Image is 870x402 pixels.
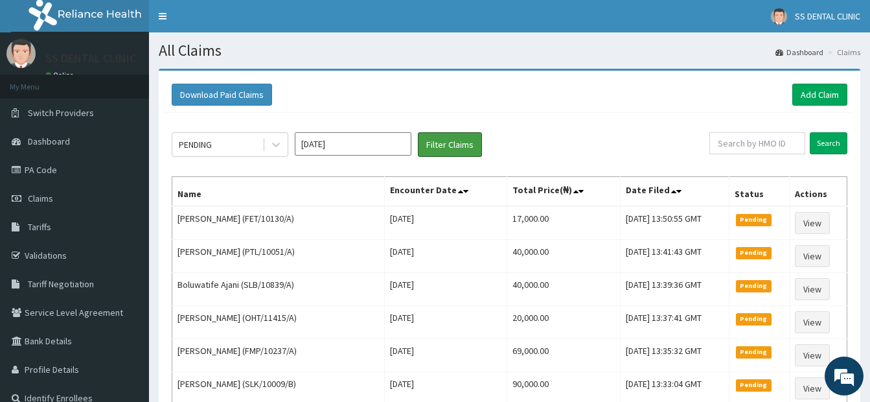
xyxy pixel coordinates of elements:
[6,39,36,68] img: User Image
[729,177,790,207] th: Status
[736,313,772,325] span: Pending
[709,132,805,154] input: Search by HMO ID
[385,306,507,339] td: [DATE]
[620,306,729,339] td: [DATE] 13:37:41 GMT
[212,6,244,38] div: Minimize live chat window
[795,278,830,300] a: View
[172,84,272,106] button: Download Paid Claims
[507,273,620,306] td: 40,000.00
[507,177,620,207] th: Total Price(₦)
[45,71,76,80] a: Online
[385,177,507,207] th: Encounter Date
[620,206,729,240] td: [DATE] 13:50:55 GMT
[736,346,772,358] span: Pending
[795,344,830,366] a: View
[507,206,620,240] td: 17,000.00
[795,377,830,399] a: View
[620,339,729,372] td: [DATE] 13:35:32 GMT
[736,280,772,292] span: Pending
[418,132,482,157] button: Filter Claims
[28,107,94,119] span: Switch Providers
[172,240,385,273] td: [PERSON_NAME] (PTL/10051/A)
[736,247,772,259] span: Pending
[172,206,385,240] td: [PERSON_NAME] (FET/10130/A)
[385,273,507,306] td: [DATE]
[795,311,830,333] a: View
[172,306,385,339] td: [PERSON_NAME] (OHT/11415/A)
[67,73,218,89] div: Chat with us now
[736,379,772,391] span: Pending
[172,273,385,306] td: Boluwatife Ajani (SLB/10839/A)
[28,193,53,204] span: Claims
[507,240,620,273] td: 40,000.00
[172,339,385,372] td: [PERSON_NAME] (FMP/10237/A)
[825,47,860,58] li: Claims
[507,306,620,339] td: 20,000.00
[179,138,212,151] div: PENDING
[24,65,52,97] img: d_794563401_company_1708531726252_794563401
[45,53,136,64] p: SS DENTAL CLINIC
[75,119,179,250] span: We're online!
[159,42,860,59] h1: All Claims
[620,240,729,273] td: [DATE] 13:41:43 GMT
[507,339,620,372] td: 69,000.00
[28,221,51,233] span: Tariffs
[771,8,787,25] img: User Image
[795,10,860,22] span: SS DENTAL CLINIC
[795,212,830,234] a: View
[792,84,847,106] a: Add Claim
[775,47,823,58] a: Dashboard
[6,266,247,311] textarea: Type your message and hit 'Enter'
[295,132,411,156] input: Select Month and Year
[789,177,847,207] th: Actions
[172,177,385,207] th: Name
[620,273,729,306] td: [DATE] 13:39:36 GMT
[28,278,94,290] span: Tariff Negotiation
[795,245,830,267] a: View
[385,339,507,372] td: [DATE]
[28,136,70,147] span: Dashboard
[810,132,847,154] input: Search
[620,177,729,207] th: Date Filed
[736,214,772,226] span: Pending
[385,240,507,273] td: [DATE]
[385,206,507,240] td: [DATE]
